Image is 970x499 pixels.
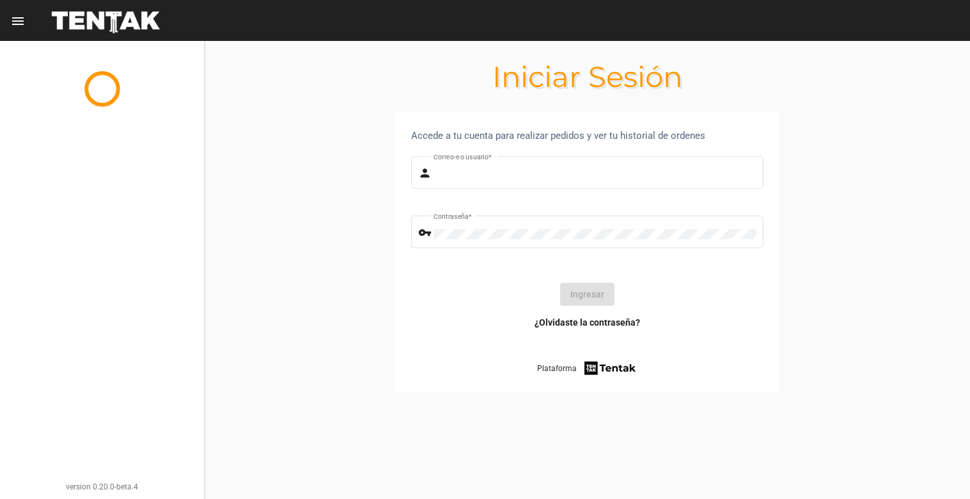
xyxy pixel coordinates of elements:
a: Plataforma [537,360,638,377]
img: tentak-firm.png [583,360,638,377]
button: Ingresar [560,283,614,306]
div: version 0.20.0-beta.4 [10,480,194,493]
mat-icon: vpn_key [418,225,434,241]
a: ¿Olvidaste la contraseña? [535,316,640,329]
mat-icon: menu [10,13,26,29]
span: Plataforma [537,362,577,375]
div: Accede a tu cuenta para realizar pedidos y ver tu historial de ordenes [411,128,763,143]
h1: Iniciar Sesión [205,67,970,87]
mat-icon: person [418,166,434,181]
